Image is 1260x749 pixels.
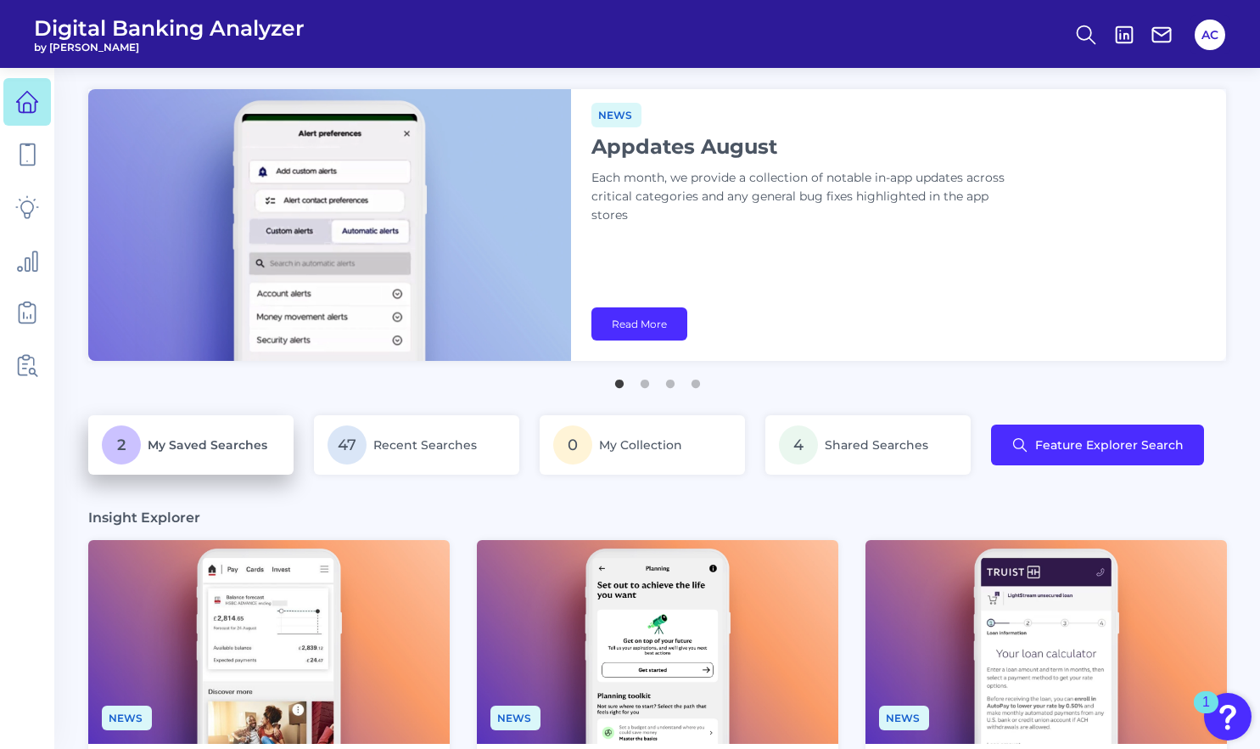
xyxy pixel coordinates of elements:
button: 3 [662,371,679,388]
span: News [490,706,540,730]
a: News [591,106,641,122]
button: Feature Explorer Search [991,425,1204,465]
button: Open Resource Center, 1 new notification [1204,693,1252,741]
a: 47Recent Searches [314,415,519,475]
span: 47 [328,425,367,465]
a: 4Shared Searches [765,415,971,475]
span: 4 [779,425,818,465]
p: Each month, we provide a collection of notable in-app updates across critical categories and any ... [591,169,1016,225]
a: Read More [591,307,687,341]
button: AC [1195,20,1225,50]
button: 1 [611,371,628,388]
span: News [102,706,152,730]
h3: Insight Explorer [88,509,200,527]
img: News - Phone (4).png [477,540,838,744]
a: 0My Collection [540,415,745,475]
img: News - Phone.png [88,540,450,744]
span: Recent Searches [373,437,477,453]
span: My Collection [599,437,682,453]
img: bannerImg [88,89,571,361]
span: News [879,706,929,730]
img: News - Phone (3).png [865,540,1227,744]
h1: Appdates August [591,134,1016,159]
span: My Saved Searches [148,437,267,453]
button: 2 [636,371,653,388]
span: Feature Explorer Search [1035,438,1184,452]
a: News [490,709,540,725]
span: News [591,103,641,127]
a: 2My Saved Searches [88,415,294,475]
a: News [879,709,929,725]
span: Digital Banking Analyzer [34,15,305,41]
div: 1 [1202,702,1210,724]
a: News [102,709,152,725]
span: by [PERSON_NAME] [34,41,305,53]
button: 4 [687,371,704,388]
span: 2 [102,425,141,465]
span: Shared Searches [825,437,928,453]
span: 0 [553,425,592,465]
